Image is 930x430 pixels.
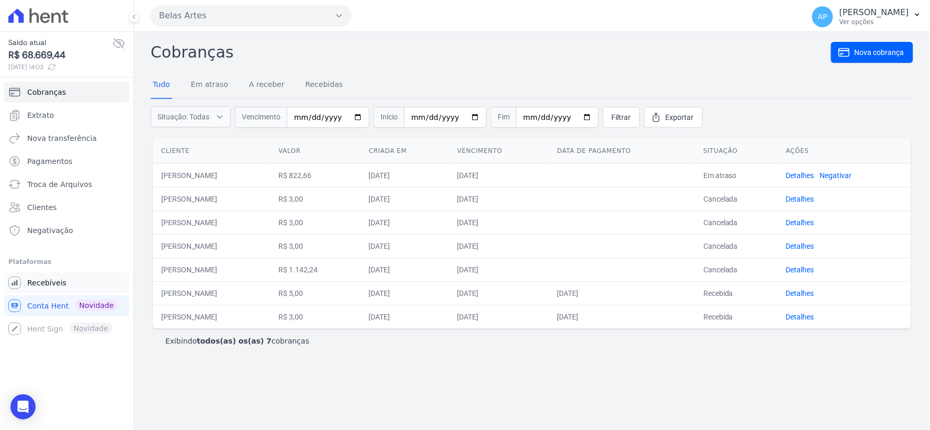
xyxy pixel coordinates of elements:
[151,106,231,127] button: Situação: Todas
[304,72,345,99] a: Recebidas
[4,82,129,103] a: Cobranças
[361,234,449,258] td: [DATE]
[786,289,814,297] a: Detalhes
[449,163,549,187] td: [DATE]
[695,187,778,211] td: Cancelada
[75,300,118,311] span: Novidade
[4,128,129,149] a: Nova transferência
[695,258,778,281] td: Cancelada
[153,138,270,164] th: Cliente
[786,313,814,321] a: Detalhes
[4,174,129,195] a: Troca de Arquivos
[8,37,113,48] span: Saldo atual
[4,220,129,241] a: Negativação
[820,171,852,180] a: Negativar
[695,211,778,234] td: Cancelada
[361,211,449,234] td: [DATE]
[270,234,361,258] td: R$ 3,00
[449,211,549,234] td: [DATE]
[151,5,352,26] button: Belas Artes
[374,107,404,128] span: Início
[449,305,549,328] td: [DATE]
[4,272,129,293] a: Recebíveis
[839,18,909,26] p: Ver opções
[27,179,92,190] span: Troca de Arquivos
[247,72,287,99] a: A receber
[839,7,909,18] p: [PERSON_NAME]
[449,187,549,211] td: [DATE]
[153,187,270,211] td: [PERSON_NAME]
[695,281,778,305] td: Recebida
[197,337,272,345] b: todos(as) os(as) 7
[4,105,129,126] a: Extrato
[804,2,930,31] button: AP [PERSON_NAME] Ver opções
[27,110,54,120] span: Extrato
[151,72,172,99] a: Tudo
[695,305,778,328] td: Recebida
[695,163,778,187] td: Em atraso
[361,163,449,187] td: [DATE]
[549,281,695,305] td: [DATE]
[449,258,549,281] td: [DATE]
[270,211,361,234] td: R$ 3,00
[695,138,778,164] th: Situação
[612,112,631,123] span: Filtrar
[695,234,778,258] td: Cancelada
[491,107,516,128] span: Fim
[270,281,361,305] td: R$ 5,00
[235,107,287,128] span: Vencimento
[666,112,694,123] span: Exportar
[603,107,640,128] a: Filtrar
[153,305,270,328] td: [PERSON_NAME]
[831,42,913,63] a: Nova cobrança
[153,281,270,305] td: [PERSON_NAME]
[361,281,449,305] td: [DATE]
[27,278,66,288] span: Recebíveis
[153,234,270,258] td: [PERSON_NAME]
[151,40,831,64] h2: Cobranças
[270,138,361,164] th: Valor
[449,138,549,164] th: Vencimento
[4,197,129,218] a: Clientes
[4,151,129,172] a: Pagamentos
[778,138,911,164] th: Ações
[786,171,814,180] a: Detalhes
[818,13,827,20] span: AP
[361,305,449,328] td: [DATE]
[153,211,270,234] td: [PERSON_NAME]
[449,234,549,258] td: [DATE]
[4,295,129,316] a: Conta Hent Novidade
[27,133,97,144] span: Nova transferência
[8,256,125,268] div: Plataformas
[165,336,309,346] p: Exibindo cobranças
[270,258,361,281] td: R$ 1.142,24
[153,163,270,187] td: [PERSON_NAME]
[8,82,125,339] nav: Sidebar
[8,62,113,72] span: [DATE] 14:03
[270,187,361,211] td: R$ 3,00
[27,156,72,167] span: Pagamentos
[153,258,270,281] td: [PERSON_NAME]
[270,163,361,187] td: R$ 822,66
[549,138,695,164] th: Data de pagamento
[449,281,549,305] td: [DATE]
[786,218,814,227] a: Detalhes
[27,301,69,311] span: Conta Hent
[27,202,57,213] span: Clientes
[786,195,814,203] a: Detalhes
[10,394,36,420] div: Open Intercom Messenger
[189,72,230,99] a: Em atraso
[644,107,703,128] a: Exportar
[8,48,113,62] span: R$ 68.669,44
[361,138,449,164] th: Criada em
[158,112,209,122] span: Situação: Todas
[361,187,449,211] td: [DATE]
[27,225,73,236] span: Negativação
[27,87,66,97] span: Cobranças
[270,305,361,328] td: R$ 3,00
[361,258,449,281] td: [DATE]
[855,47,904,58] span: Nova cobrança
[786,266,814,274] a: Detalhes
[549,305,695,328] td: [DATE]
[786,242,814,250] a: Detalhes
